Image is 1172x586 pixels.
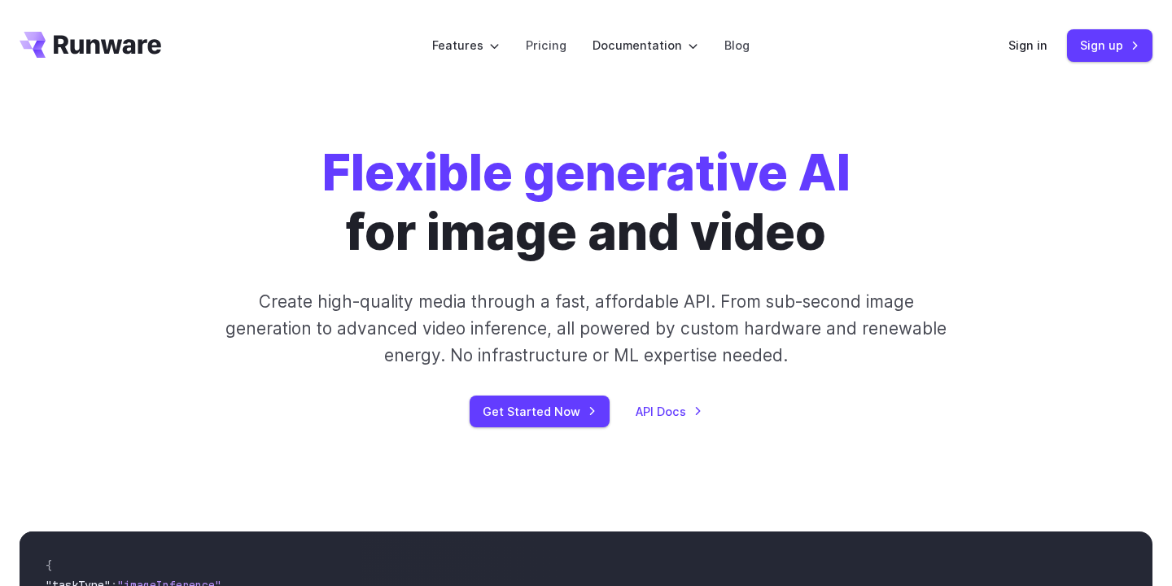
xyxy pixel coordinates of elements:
[46,558,52,573] span: {
[322,143,851,262] h1: for image and video
[724,36,750,55] a: Blog
[224,288,949,370] p: Create high-quality media through a fast, affordable API. From sub-second image generation to adv...
[432,36,500,55] label: Features
[1008,36,1047,55] a: Sign in
[322,142,851,203] strong: Flexible generative AI
[636,402,702,421] a: API Docs
[526,36,566,55] a: Pricing
[593,36,698,55] label: Documentation
[20,32,161,58] a: Go to /
[470,396,610,427] a: Get Started Now
[1067,29,1152,61] a: Sign up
